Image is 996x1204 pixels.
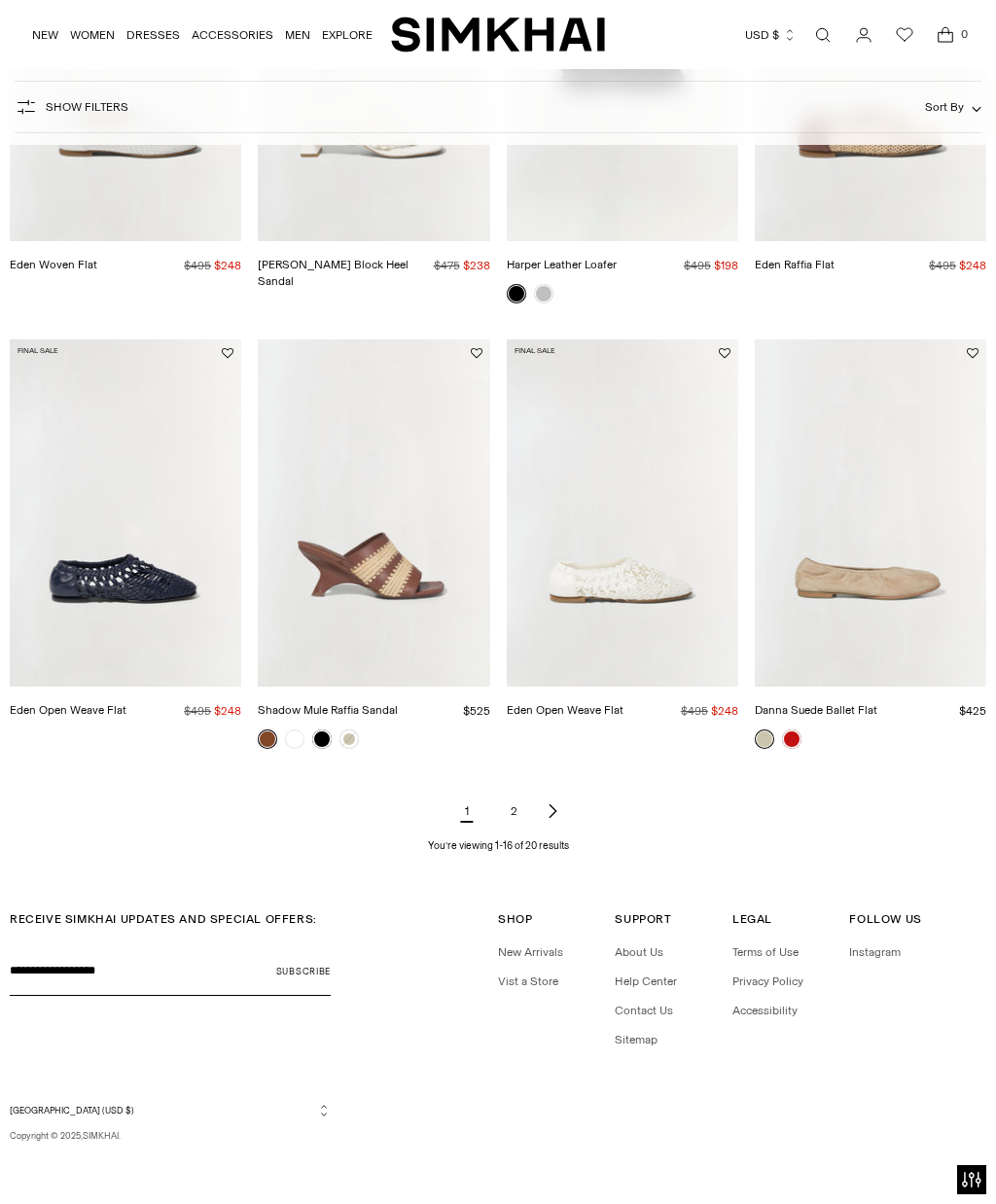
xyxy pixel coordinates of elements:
[849,945,901,959] a: Instagram
[615,1033,658,1046] a: Sitemap
[925,96,981,118] button: Sort By
[755,258,835,271] a: Eden Raffia Flat
[391,16,605,53] a: SIMKHAI
[46,100,128,114] span: Show Filters
[541,792,564,831] a: Next page of results
[844,16,883,54] a: Go to the account page
[494,792,533,831] a: Page 2 of results
[258,703,398,717] a: Shadow Mule Raffia Sandal
[192,14,273,56] a: ACCESSORIES
[615,974,677,988] a: Help Center
[258,258,409,289] a: [PERSON_NAME] Block Heel Sandal
[276,947,331,996] button: Subscribe
[615,1004,673,1017] a: Contact Us
[10,1129,331,1143] p: Copyright © 2025, .
[10,1103,331,1117] button: [GEOGRAPHIC_DATA] (USD $)
[322,14,373,56] a: EXPLORE
[507,258,617,271] a: Harper Leather Loafer
[925,100,964,114] span: Sort By
[615,912,671,926] span: Support
[498,912,532,926] span: Shop
[745,14,797,56] button: USD $
[498,945,563,959] a: New Arrivals
[15,91,128,123] button: Show Filters
[885,16,924,54] a: Wishlist
[16,1130,196,1188] iframe: Sign Up via Text for Offers
[849,912,921,926] span: Follow Us
[732,912,772,926] span: Legal
[732,974,803,988] a: Privacy Policy
[615,945,663,959] a: About Us
[10,703,126,717] a: Eden Open Weave Flat
[732,1004,798,1017] a: Accessibility
[732,945,799,959] a: Terms of Use
[803,16,842,54] a: Open search modal
[126,14,180,56] a: DRESSES
[498,974,558,988] a: Vist a Store
[507,703,623,717] a: Eden Open Weave Flat
[926,16,965,54] a: Open cart modal
[447,792,486,831] span: 1
[955,25,973,43] span: 0
[32,14,58,56] a: NEW
[285,14,310,56] a: MEN
[10,258,97,271] a: Eden Woven Flat
[10,912,317,926] span: RECEIVE SIMKHAI UPDATES AND SPECIAL OFFERS:
[755,703,877,717] a: Danna Suede Ballet Flat
[428,838,569,854] p: You’re viewing 1-16 of 20 results
[70,14,115,56] a: WOMEN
